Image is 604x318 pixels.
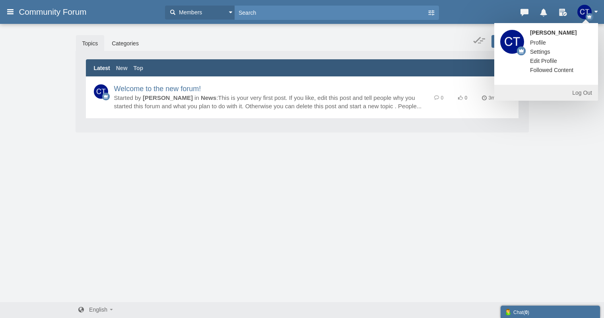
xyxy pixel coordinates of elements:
[505,308,596,316] div: Chat
[494,85,598,101] a: Log Out
[94,84,108,99] img: z6CtyQAAAAZJREFUAwBXlREMQQ9JVQAAAABJRU5ErkJggg==
[89,306,107,313] span: English
[19,5,161,19] a: Community Forum
[134,64,144,72] a: Top
[530,39,546,46] span: Profile
[491,35,529,48] a: New Topic
[525,310,528,315] strong: 0
[577,5,592,19] img: z6CtyQAAAAZJREFUAwBXlREMQQ9JVQAAAABJRU5ErkJggg==
[76,35,105,52] a: Topics
[165,6,235,20] button: Members
[524,48,556,56] a: Settings
[114,85,201,93] a: Welcome to the new forum!
[177,8,202,17] span: Members
[116,64,128,72] a: New
[201,94,216,101] a: News
[465,95,468,101] span: 0
[523,310,529,315] span: ( )
[524,39,552,47] a: Profile
[524,66,579,74] a: Followed Content
[500,30,524,54] img: z6CtyQAAAAZJREFUAwBXlREMQQ9JVQAAAABJRU5ErkJggg==
[235,6,427,20] input: Search
[524,57,563,65] a: Edit Profile
[524,30,590,35] strong: [PERSON_NAME]
[441,95,444,101] span: 0
[94,64,110,72] a: Latest
[105,35,145,52] a: Categories
[19,7,92,17] span: Community Forum
[143,94,193,101] a: [PERSON_NAME]
[482,95,495,101] time: 3m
